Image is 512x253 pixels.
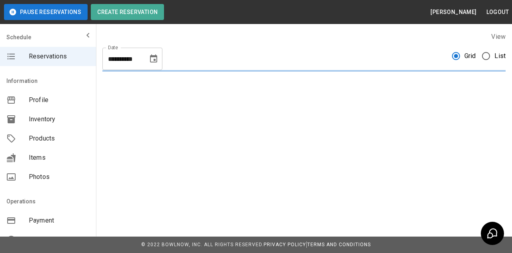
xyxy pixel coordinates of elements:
button: Choose date, selected date is Aug 17, 2025 [146,51,162,67]
span: Products [29,134,90,143]
img: logo [236,8,280,16]
span: Profile [29,95,90,105]
span: List [494,51,506,61]
span: © 2022 BowlNow, Inc. All Rights Reserved. [141,242,264,247]
span: Reservations [29,52,90,61]
span: Items [29,153,90,163]
button: Logout [483,5,512,20]
a: Terms and Conditions [307,242,371,247]
button: Pause Reservations [4,4,88,20]
button: [PERSON_NAME] [427,5,480,20]
span: Payment [29,216,90,225]
a: Privacy Policy [264,242,306,247]
span: Grid [464,51,476,61]
span: Photos [29,172,90,182]
span: Inventory [29,114,90,124]
span: Hours [29,235,90,245]
button: Create Reservation [91,4,164,20]
label: View [491,33,506,40]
